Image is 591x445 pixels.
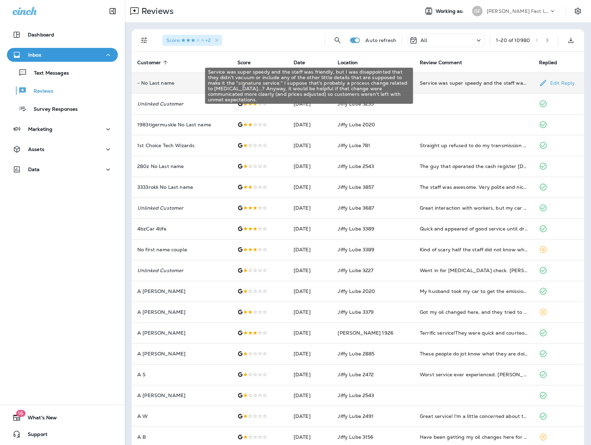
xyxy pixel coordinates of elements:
p: A B [137,434,226,440]
td: [DATE] [288,322,332,343]
span: Score : +2 [166,37,211,43]
div: These people do jot know what they are doing. We have had issues with them forgetting to put stic... [420,350,528,357]
button: Dashboard [7,28,118,42]
p: Reviews [139,6,174,16]
span: Jiffy Lube 3379 [338,309,374,315]
span: Jiffy Lube 2543 [338,163,374,169]
div: Went in for smog check. Blake was Technician. Did not pass smog. Technician said we needed an air... [420,267,528,274]
div: Quick and appeared of good service until driving 55mph and noticing the hood on my suv was not la... [420,225,528,232]
span: Review Comment [420,60,462,66]
td: [DATE] [288,135,332,156]
button: Filters [137,33,151,47]
div: Got my oil changed here, and they tried to tell me I needed services my manufacturer did not reco... [420,309,528,316]
button: Search Reviews [331,33,345,47]
p: Survey Responses [27,106,78,113]
button: 16What's New [7,411,118,425]
span: Jiffy Lube 2020 [338,288,375,294]
p: Unlinked Customer [137,101,226,107]
span: Jiffy Lube 3389 [338,246,374,253]
p: Unlinked Customer [137,205,226,211]
p: - No Last name [137,80,226,86]
span: What's New [21,415,57,423]
div: The staff was awesome. Very polite and nice. But the $100 oil change for the 4 cylinder car is be... [420,184,528,191]
p: Unlinked Customer [137,268,226,273]
span: Jiffy Lube 2885 [338,351,374,357]
span: Jiffy Lube 2491 [338,413,374,419]
button: Inbox [7,48,118,62]
span: Customer [137,59,170,66]
td: [DATE] [288,218,332,239]
button: Reviews [7,83,118,98]
td: [DATE] [288,343,332,364]
button: Settings [572,5,584,17]
div: Worst service ever experienced. Amanda & Jesse lack professionalism and proper education in how t... [420,371,528,378]
p: 280z No Last name [137,163,226,169]
td: [DATE] [288,364,332,385]
button: Export as CSV [564,33,578,47]
p: A [PERSON_NAME] [137,351,226,356]
div: My husband took my car to get the emissions done and there were no cars there when he got there. ... [420,288,528,295]
div: Great service! I'm a little concerned about the number of times of times I was told my oil change... [420,413,528,420]
td: [DATE] [288,406,332,427]
p: Reviews [27,88,53,95]
p: 1983tigermuskie No Last name [137,122,226,127]
span: Location [338,60,358,66]
button: Data [7,162,118,176]
button: Text Messages [7,65,118,80]
div: 1 - 20 of 10980 [496,37,530,43]
span: Score [237,59,260,66]
span: Jiffy Lube 2543 [338,392,374,398]
p: Text Messages [27,70,69,77]
td: [DATE] [288,198,332,218]
p: All [420,37,427,43]
p: Marketing [28,126,52,132]
div: GF [472,6,483,16]
p: A [PERSON_NAME] [137,330,226,336]
td: [DATE] [288,281,332,302]
span: Jiffy Lube 781 [338,142,370,149]
div: Kind of scary half the staff did not know what they were doing, training day I guess but most lik... [420,246,528,253]
p: A [PERSON_NAME] [137,288,226,294]
span: Review Comment [420,59,471,66]
span: Working as: [436,8,465,14]
p: A [PERSON_NAME] [137,309,226,315]
span: Replied [539,60,557,66]
p: Auto refresh [365,37,396,43]
button: Collapse Sidebar [103,4,122,18]
span: Jiffy Lube 3857 [338,184,374,190]
p: A W [137,413,226,419]
span: Replied [539,59,566,66]
span: Location [338,59,367,66]
p: Edit Reply [547,80,575,86]
button: Survey Responses [7,101,118,116]
p: Inbox [28,52,41,58]
span: Date [294,60,305,66]
p: [PERSON_NAME] Fast Lube dba [PERSON_NAME] [487,8,549,14]
div: Great interaction with workers, but my car engine sounded off leaving the service. [420,204,528,211]
div: Service was super speedy and the staff was friendly, but I was disappointed that they didn't vacu... [420,79,528,86]
button: Marketing [7,122,118,136]
td: [DATE] [288,177,332,198]
div: Service was super speedy and the staff was friendly, but I was disappointed that they didn't vacu... [205,68,413,104]
span: [PERSON_NAME] 1926 [338,330,393,336]
p: Assets [28,146,44,152]
span: Jiffy Lube 3235 [338,101,374,107]
div: Straight up refused to do my transmission service because the guy "didn't want to" lol. Not a hig... [420,142,528,149]
span: Support [21,431,47,440]
span: Date [294,59,314,66]
td: [DATE] [288,239,332,260]
span: Jiffy Lube 3156 [338,434,373,440]
p: Data [28,167,40,172]
span: Jiffy Lube 3687 [338,205,374,211]
div: Terrific service!They were quick and courteous. It smelled like cigarettes though. It never did b... [420,329,528,336]
div: Have been getting my oil changes here for a while and this past time customer service was horribl... [420,434,528,440]
button: Assets [7,142,118,156]
span: Jiffy Lube 3227 [338,267,373,274]
div: Score:3 Stars+2 [162,35,222,46]
p: 4bzCar 4life [137,226,226,232]
p: A S [137,372,226,377]
div: The guy that operated the cash register yesterday in the morning has limited to no people skills,... [420,163,528,170]
button: Support [7,427,118,441]
p: No first name couple [137,247,226,252]
span: Jiffy Lube 2020 [338,121,375,128]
